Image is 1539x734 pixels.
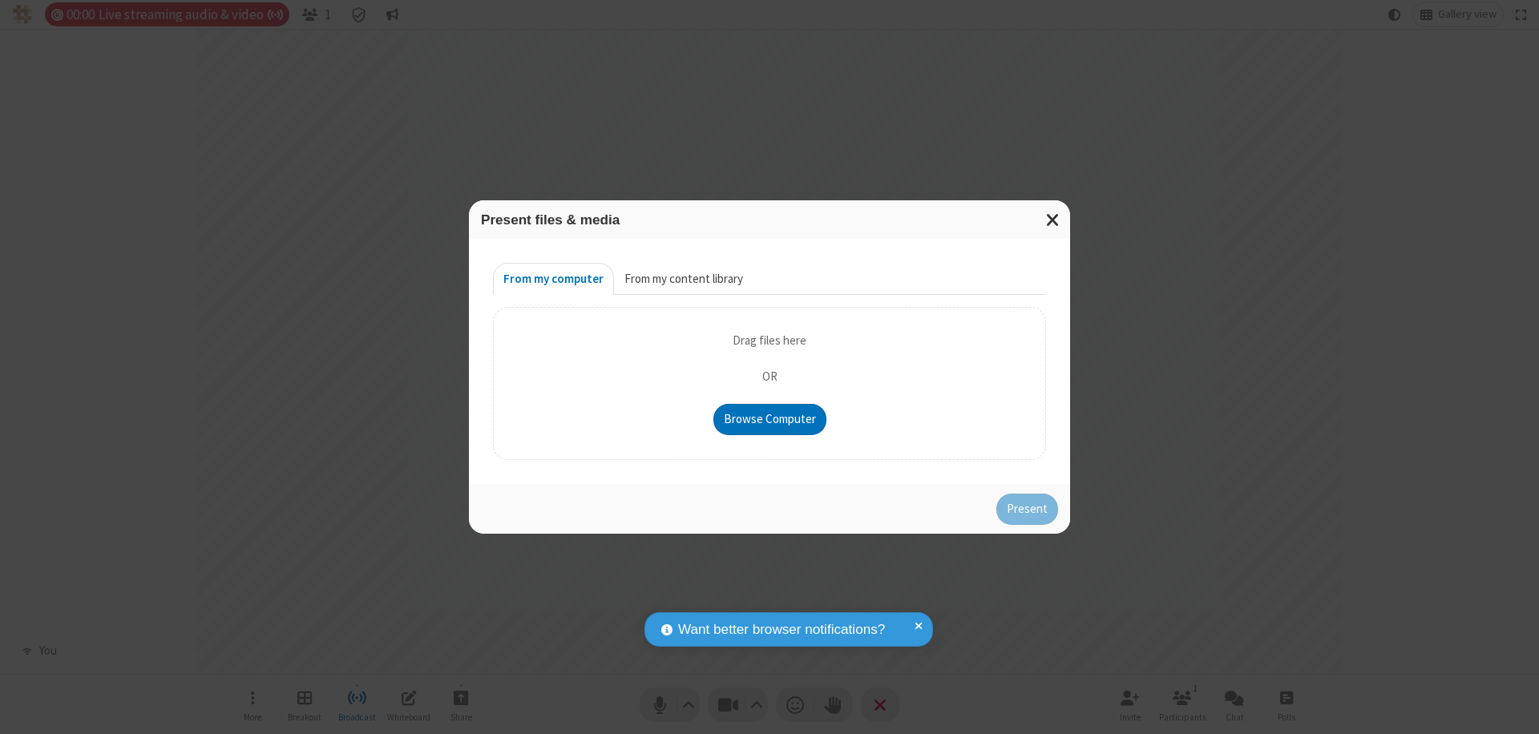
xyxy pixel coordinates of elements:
[614,263,753,295] button: From my content library
[493,263,614,295] button: From my computer
[678,619,885,640] span: Want better browser notifications?
[1036,200,1070,240] button: Close modal
[996,494,1058,526] button: Present
[481,212,1058,228] h3: Present files & media
[713,404,826,436] button: Browse Computer
[493,307,1046,461] div: Upload Background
